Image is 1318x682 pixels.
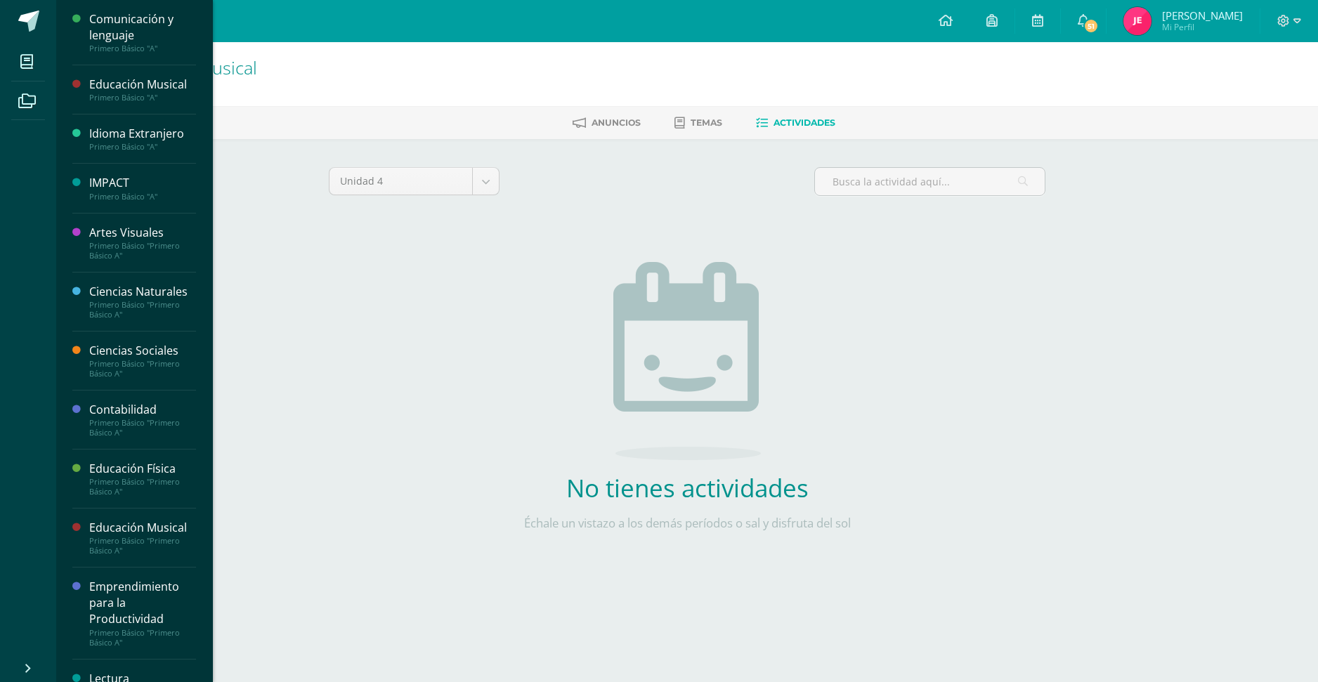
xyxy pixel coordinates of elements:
span: Temas [691,117,722,128]
div: Primero Básico "Primero Básico A" [89,477,196,497]
div: Educación Musical [89,520,196,536]
span: Actividades [774,117,835,128]
div: Artes Visuales [89,225,196,241]
span: [PERSON_NAME] [1162,8,1243,22]
a: Educación MusicalPrimero Básico "A" [89,77,196,103]
span: 51 [1083,18,1099,34]
div: Educación Musical [89,77,196,93]
div: Primero Básico "A" [89,44,196,53]
a: Comunicación y lenguajePrimero Básico "A" [89,11,196,53]
div: Primero Básico "Primero Básico A" [89,359,196,379]
div: Contabilidad [89,402,196,418]
div: Primero Básico "Primero Básico A" [89,536,196,556]
a: Emprendimiento para la ProductividadPrimero Básico "Primero Básico A" [89,579,196,647]
a: Educación MusicalPrimero Básico "Primero Básico A" [89,520,196,556]
div: Idioma Extranjero [89,126,196,142]
span: Mi Perfil [1162,21,1243,33]
a: Ciencias NaturalesPrimero Básico "Primero Básico A" [89,284,196,320]
div: Primero Básico "A" [89,142,196,152]
a: IMPACTPrimero Básico "A" [89,175,196,201]
div: Emprendimiento para la Productividad [89,579,196,627]
img: no_activities.png [613,262,761,460]
a: Temas [674,112,722,134]
a: Anuncios [573,112,641,134]
span: Unidad 4 [340,168,462,195]
a: Ciencias SocialesPrimero Básico "Primero Básico A" [89,343,196,379]
a: Idioma ExtranjeroPrimero Básico "A" [89,126,196,152]
div: Primero Básico "A" [89,192,196,202]
img: 64b5c68cdd0fc184d4b02f8605236c54.png [1123,7,1151,35]
div: Primero Básico "A" [89,93,196,103]
a: Unidad 4 [329,168,499,195]
div: Primero Básico "Primero Básico A" [89,418,196,438]
input: Busca la actividad aquí... [815,168,1045,195]
span: Anuncios [592,117,641,128]
a: Educación FísicaPrimero Básico "Primero Básico A" [89,461,196,497]
div: Comunicación y lenguaje [89,11,196,44]
div: Ciencias Naturales [89,284,196,300]
div: IMPACT [89,175,196,191]
p: Échale un vistazo a los demás períodos o sal y disfruta del sol [480,516,894,531]
a: Artes VisualesPrimero Básico "Primero Básico A" [89,225,196,261]
h2: No tienes actividades [480,471,894,504]
div: Primero Básico "Primero Básico A" [89,300,196,320]
div: Educación Física [89,461,196,477]
a: ContabilidadPrimero Básico "Primero Básico A" [89,402,196,438]
div: Primero Básico "Primero Básico A" [89,241,196,261]
div: Ciencias Sociales [89,343,196,359]
div: Primero Básico "Primero Básico A" [89,628,196,648]
a: Actividades [756,112,835,134]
